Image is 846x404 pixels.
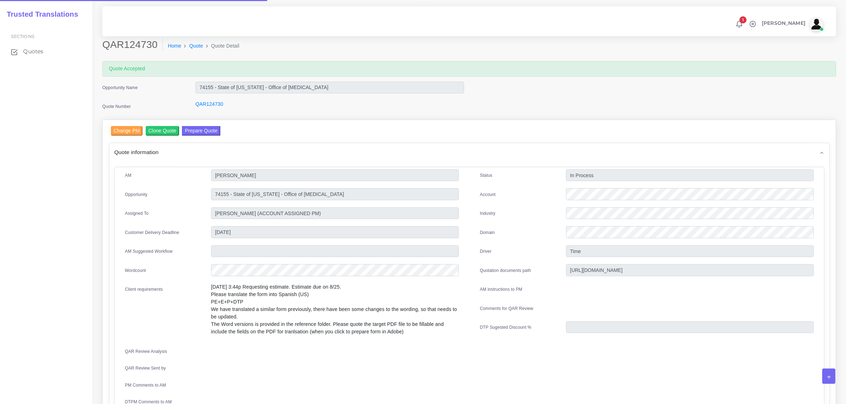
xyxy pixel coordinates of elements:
[125,286,163,293] label: Client requirements
[480,324,532,331] label: DTP Sugested Discount %
[111,126,143,136] input: Change PM
[480,267,531,274] label: Quotation documents path
[762,21,805,26] span: [PERSON_NAME]
[5,44,87,59] a: Quotes
[125,191,148,198] label: Opportunity
[125,229,179,236] label: Customer Delivery Deadline
[480,210,496,217] label: Industry
[146,126,179,136] input: Clone Quote
[102,39,163,51] h2: QAR124730
[2,10,78,18] h2: Trusted Translations
[739,16,747,23] span: 1
[211,207,459,219] input: pm
[109,143,829,161] div: Quote information
[480,305,533,312] label: Comments for QAR Review
[102,103,131,110] label: Quote Number
[114,148,159,156] span: Quote information
[168,42,181,50] a: Home
[125,348,167,355] label: QAR Review Analysis
[102,61,836,77] div: Quote Accepted
[480,286,523,293] label: AM instructions to PM
[125,267,146,274] label: Wordcount
[195,101,223,107] a: QAR124730
[480,172,492,179] label: Status
[733,20,745,28] a: 1
[480,191,496,198] label: Account
[11,34,34,39] span: Sections
[480,229,495,236] label: Domain
[182,126,220,136] button: Prepare Quote
[211,283,459,335] p: [DATE] 3:44p Requesting estimate. Estimate due on 8/25. Please translate the form into Spanish (U...
[480,248,492,255] label: Driver
[125,172,131,179] label: AM
[809,17,824,31] img: avatar
[2,9,78,20] a: Trusted Translations
[125,248,173,255] label: AM Suggested Workflow
[182,126,220,137] a: Prepare Quote
[125,382,166,388] label: PM Comments to AM
[102,84,138,91] label: Opportunity Name
[125,365,166,371] label: QAR Review Sent by
[203,42,239,50] li: Quote Detail
[189,42,203,50] a: Quote
[758,17,826,31] a: [PERSON_NAME]avatar
[23,48,43,55] span: Quotes
[125,210,149,217] label: Assigned To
